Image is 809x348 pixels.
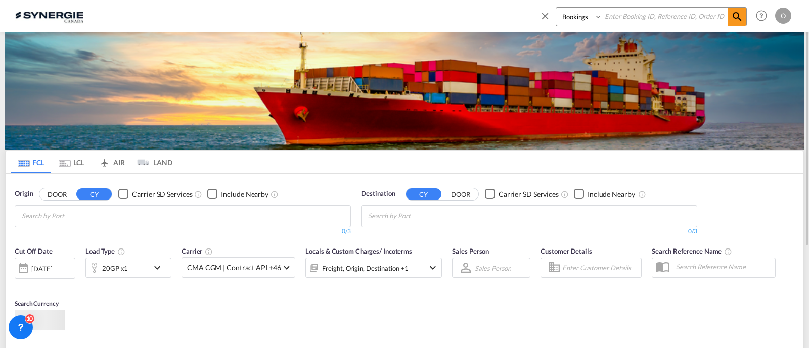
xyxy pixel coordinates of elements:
[561,190,569,198] md-icon: Unchecked: Search for CY (Container Yard) services for all selected carriers.Checked : Search for...
[15,5,83,27] img: 1f56c880d42311ef80fc7dca854c8e59.png
[187,263,281,273] span: CMA CGM | Contract API +46
[15,278,22,291] md-datepicker: Select
[540,7,556,31] span: icon-close
[182,247,213,255] span: Carrier
[731,11,743,23] md-icon: icon-magnify
[102,261,128,275] div: 20GP x1
[728,8,746,26] span: icon-magnify
[368,208,464,224] input: Chips input.
[92,151,132,173] md-tab-item: AIR
[574,189,635,200] md-checkbox: Checkbox No Ink
[474,261,512,275] md-select: Sales Person
[15,227,351,236] div: 0/3
[602,8,728,25] input: Enter Booking ID, Reference ID, Order ID
[39,188,75,200] button: DOOR
[406,188,441,200] button: CY
[207,189,268,200] md-checkbox: Checkbox No Ink
[361,227,697,236] div: 0/3
[132,151,172,173] md-tab-item: LAND
[588,189,635,200] div: Include Nearby
[271,190,279,198] md-icon: Unchecked: Ignores neighbouring ports when fetching rates.Checked : Includes neighbouring ports w...
[11,151,172,173] md-pagination-wrapper: Use the left and right arrow keys to navigate between tabs
[305,258,442,278] div: Freight Origin Destination Factory Stuffingicon-chevron-down
[5,32,804,150] img: LCL+%26+FCL+BACKGROUND.png
[305,247,412,255] span: Locals & Custom Charges
[194,190,202,198] md-icon: Unchecked: Search for CY (Container Yard) services for all selected carriers.Checked : Search for...
[15,258,75,279] div: [DATE]
[31,264,52,273] div: [DATE]
[485,189,559,200] md-checkbox: Checkbox No Ink
[322,261,409,275] div: Freight Origin Destination Factory Stuffing
[221,189,268,200] div: Include Nearby
[775,8,791,24] div: O
[361,189,395,199] span: Destination
[205,247,213,256] md-icon: The selected Trucker/Carrierwill be displayed in the rate results If the rates are from another f...
[51,151,92,173] md-tab-item: LCL
[15,247,53,255] span: Cut Off Date
[540,10,551,21] md-icon: icon-close
[85,258,171,278] div: 20GP x1icon-chevron-down
[638,190,646,198] md-icon: Unchecked: Ignores neighbouring ports when fetching rates.Checked : Includes neighbouring ports w...
[452,247,489,255] span: Sales Person
[427,262,439,274] md-icon: icon-chevron-down
[151,262,168,274] md-icon: icon-chevron-down
[443,188,478,200] button: DOOR
[76,188,112,200] button: CY
[652,247,732,255] span: Search Reference Name
[724,247,732,256] md-icon: Your search will be saved by the below given name
[15,300,59,307] span: Search Currency
[117,247,125,256] md-icon: icon-information-outline
[499,189,559,200] div: Carrier SD Services
[379,247,412,255] span: / Incoterms
[20,206,122,224] md-chips-wrap: Chips container with autocompletion. Enter the text area, type text to search, and then use the u...
[22,208,118,224] input: Chips input.
[11,151,51,173] md-tab-item: FCL
[753,7,770,24] span: Help
[118,189,192,200] md-checkbox: Checkbox No Ink
[99,157,111,164] md-icon: icon-airplane
[671,259,775,274] input: Search Reference Name
[367,206,468,224] md-chips-wrap: Chips container with autocompletion. Enter the text area, type text to search, and then use the u...
[541,247,592,255] span: Customer Details
[562,260,638,275] input: Enter Customer Details
[15,189,33,199] span: Origin
[753,7,775,25] div: Help
[132,189,192,200] div: Carrier SD Services
[85,247,125,255] span: Load Type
